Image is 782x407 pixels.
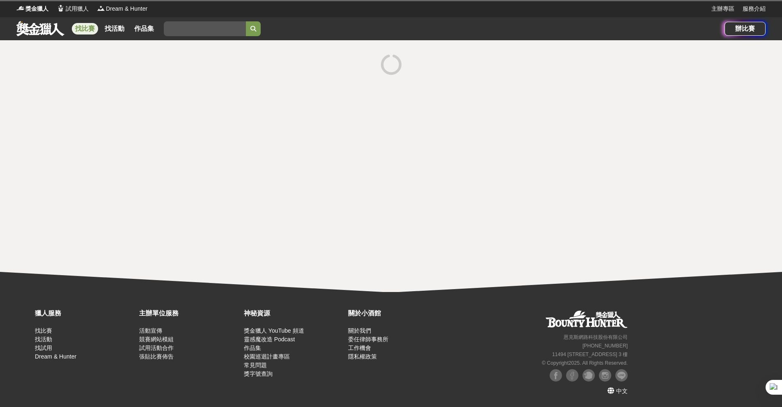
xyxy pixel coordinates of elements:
a: 找活動 [101,23,128,34]
a: 隱私權政策 [348,353,377,360]
a: 獎字號查詢 [244,370,273,377]
span: 試用獵人 [66,5,89,13]
img: Logo [97,4,105,12]
a: 常見問題 [244,362,267,368]
a: 找試用 [35,345,52,351]
div: 獵人服務 [35,308,135,318]
img: Instagram [599,369,611,382]
a: 找比賽 [72,23,98,34]
a: 找比賽 [35,327,52,334]
a: 服務介紹 [743,5,766,13]
small: 恩克斯網路科技股份有限公司 [564,334,628,340]
span: 中文 [616,388,628,394]
a: 試用活動合作 [139,345,174,351]
a: Logo試用獵人 [57,5,89,13]
small: © Copyright 2025 . All Rights Reserved. [542,360,628,366]
img: Logo [57,4,65,12]
img: LINE [615,369,628,382]
a: 委任律師事務所 [348,336,388,343]
div: 主辦單位服務 [139,308,239,318]
a: 關於我們 [348,327,371,334]
a: Dream & Hunter [35,353,76,360]
small: 11494 [STREET_ADDRESS] 3 樓 [552,352,628,357]
a: 獎金獵人 YouTube 頻道 [244,327,304,334]
div: 神秘資源 [244,308,344,318]
a: 找活動 [35,336,52,343]
a: 靈感魔改造 Podcast [244,336,295,343]
a: LogoDream & Hunter [97,5,147,13]
img: Facebook [566,369,578,382]
a: 辦比賽 [725,22,766,36]
img: Facebook [550,369,562,382]
a: 競賽網站模組 [139,336,174,343]
span: Dream & Hunter [106,5,147,13]
a: 作品集 [131,23,157,34]
span: 獎金獵人 [25,5,48,13]
img: Logo [16,4,25,12]
a: 校園巡迴計畫專區 [244,353,290,360]
a: 作品集 [244,345,261,351]
small: [PHONE_NUMBER] [582,343,628,349]
a: 張貼比賽佈告 [139,353,174,360]
a: Logo獎金獵人 [16,5,48,13]
div: 關於小酒館 [348,308,448,318]
a: 工作機會 [348,345,371,351]
a: 主辦專區 [711,5,734,13]
img: Plurk [582,369,595,382]
a: 活動宣傳 [139,327,162,334]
